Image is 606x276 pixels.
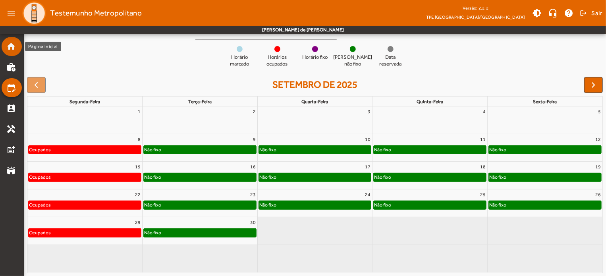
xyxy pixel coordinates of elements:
[29,146,51,154] div: Ocupados
[29,229,51,237] div: Ocupados
[27,189,143,217] td: 22 de setembro de 2025
[6,124,16,134] mat-icon: handyman
[144,201,162,209] div: Não fixo
[6,104,16,113] mat-icon: perm_contact_calendar
[487,189,602,217] td: 26 de setembro de 2025
[6,166,16,175] mat-icon: stadium
[531,97,558,106] a: sexta-feira
[144,229,162,237] div: Não fixo
[579,7,603,19] button: Sair
[143,162,258,189] td: 16 de setembro de 2025
[363,134,372,145] a: 10 de setembro de 2025
[257,189,372,217] td: 24 de setembro de 2025
[143,189,258,217] td: 23 de setembro de 2025
[479,162,487,172] a: 18 de setembro de 2025
[19,1,142,25] a: Testemunho Metropolitano
[515,26,564,34] div: Confirmação
[249,162,257,172] a: 16 de setembro de 2025
[259,146,277,154] div: Não fixo
[333,54,372,68] span: [PERSON_NAME] não fixo
[372,162,488,189] td: 18 de setembro de 2025
[133,217,142,228] a: 29 de setembro de 2025
[136,106,142,117] a: 1 de setembro de 2025
[366,106,372,117] a: 3 de setembro de 2025
[479,189,487,200] a: 25 de setembro de 2025
[489,146,507,154] div: Não fixo
[27,106,143,134] td: 1 de setembro de 2025
[27,162,143,189] td: 15 de setembro de 2025
[66,26,144,34] div: Hospital das Clínicas
[249,189,257,200] a: 23 de setembro de 2025
[6,62,16,72] mat-icon: work_history
[29,201,51,209] div: Ocupados
[300,97,330,106] a: quarta-feira
[249,217,257,228] a: 30 de setembro de 2025
[257,106,372,134] td: 3 de setembro de 2025
[481,106,487,117] a: 4 de setembro de 2025
[479,134,487,145] a: 11 de setembro de 2025
[251,106,257,117] a: 2 de setembro de 2025
[6,42,16,51] mat-icon: home
[363,162,372,172] a: 17 de setembro de 2025
[426,3,525,13] div: Versão: 2.2.2
[487,162,602,189] td: 19 de setembro de 2025
[22,1,46,25] img: Logo TPE
[257,162,372,189] td: 17 de setembro de 2025
[143,134,258,162] td: 9 de setembro de 2025
[379,26,430,34] div: Companheiro
[426,13,525,21] span: TPE [GEOGRAPHIC_DATA]/[GEOGRAPHIC_DATA]
[3,5,19,21] mat-icon: menu
[272,79,357,91] h2: setembro de 2025
[257,134,372,162] td: 10 de setembro de 2025
[259,173,277,181] div: Não fixo
[143,106,258,134] td: 2 de setembro de 2025
[372,189,488,217] td: 25 de setembro de 2025
[224,54,255,68] span: Horário marcado
[261,54,293,68] span: Horários ocupados
[238,26,295,34] div: Selecione o dia
[27,134,143,162] td: 8 de setembro de 2025
[415,97,445,106] a: quinta-feira
[374,201,392,209] div: Não fixo
[489,201,507,209] div: Não fixo
[50,7,142,19] span: Testemunho Metropolitano
[594,162,602,172] a: 19 de setembro de 2025
[591,7,603,19] span: Sair
[372,134,488,162] td: 11 de setembro de 2025
[594,134,602,145] a: 12 de setembro de 2025
[372,106,488,134] td: 4 de setembro de 2025
[133,162,142,172] a: 15 de setembro de 2025
[27,217,143,245] td: 29 de setembro de 2025
[489,173,507,181] div: Não fixo
[363,189,372,200] a: 24 de setembro de 2025
[596,106,602,117] a: 5 de setembro de 2025
[487,106,602,134] td: 5 de setembro de 2025
[259,201,277,209] div: Não fixo
[187,97,213,106] a: terça-feira
[374,54,406,68] span: Data reservada
[302,54,328,61] span: Horário fixo
[6,145,16,154] mat-icon: post_add
[29,173,51,181] div: Ocupados
[143,217,258,245] td: 30 de setembro de 2025
[251,134,257,145] a: 9 de setembro de 2025
[144,146,162,154] div: Não fixo
[133,189,142,200] a: 22 de setembro de 2025
[25,42,61,51] div: Página inicial
[374,146,392,154] div: Não fixo
[144,173,162,181] div: Não fixo
[594,189,602,200] a: 26 de setembro de 2025
[487,134,602,162] td: 12 de setembro de 2025
[136,134,142,145] a: 8 de setembro de 2025
[6,83,16,93] mat-icon: edit_calendar
[68,97,102,106] a: segunda-feira
[374,173,392,181] div: Não fixo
